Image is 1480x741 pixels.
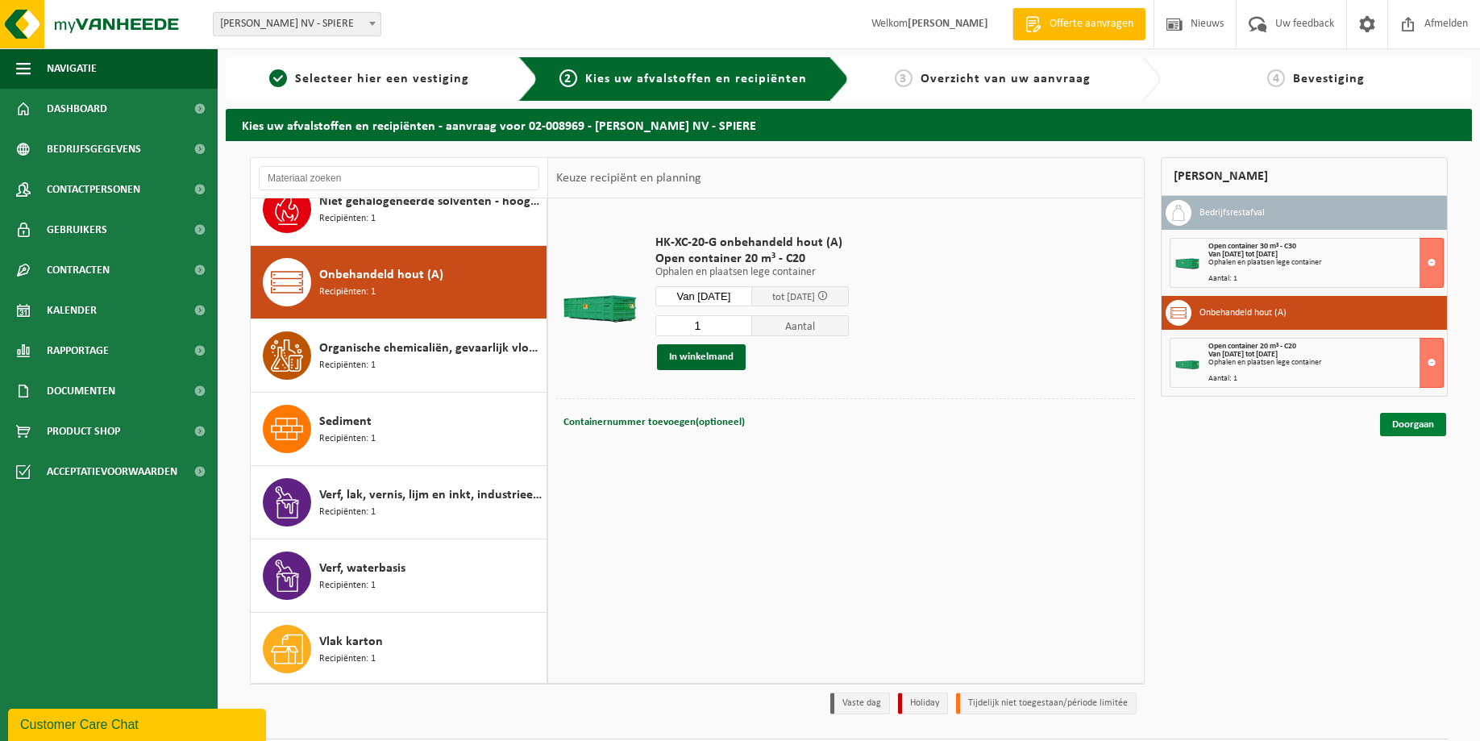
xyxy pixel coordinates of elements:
span: Contracten [47,250,110,290]
a: 1Selecteer hier een vestiging [234,69,505,89]
button: Containernummer toevoegen(optioneel) [562,411,746,434]
h3: Bedrijfsrestafval [1199,200,1265,226]
div: Aantal: 1 [1208,275,1444,283]
a: Offerte aanvragen [1012,8,1145,40]
strong: [PERSON_NAME] [908,18,988,30]
span: Overzicht van uw aanvraag [921,73,1091,85]
a: Doorgaan [1380,413,1446,436]
button: Niet gehalogeneerde solventen - hoogcalorisch in 200lt-vat Recipiënten: 1 [251,173,547,246]
span: Sediment [319,412,372,431]
span: Open container 20 m³ - C20 [655,251,849,267]
div: Keuze recipiënt en planning [548,158,709,198]
span: Bevestiging [1293,73,1365,85]
span: Recipiënten: 1 [319,285,376,300]
span: Organische chemicaliën, gevaarlijk vloeibaar in kleinverpakking [319,339,543,358]
button: Organische chemicaliën, gevaarlijk vloeibaar in kleinverpakking Recipiënten: 1 [251,319,547,393]
div: Aantal: 1 [1208,375,1444,383]
strong: Van [DATE] tot [DATE] [1208,350,1278,359]
span: Navigatie [47,48,97,89]
span: HK-XC-20-G onbehandeld hout (A) [655,235,849,251]
span: 2 [559,69,577,87]
span: Onbehandeld hout (A) [319,265,443,285]
span: Verf, lak, vernis, lijm en inkt, industrieel in 200lt-vat [319,485,543,505]
span: Documenten [47,371,115,411]
span: Gebruikers [47,210,107,250]
div: [PERSON_NAME] [1161,157,1449,196]
span: Vlak karton [319,632,383,651]
span: Recipiënten: 1 [319,651,376,667]
span: Kies uw afvalstoffen en recipiënten [585,73,807,85]
span: Selecteer hier een vestiging [295,73,469,85]
span: 3 [895,69,913,87]
span: Niet gehalogeneerde solventen - hoogcalorisch in 200lt-vat [319,192,543,211]
input: Materiaal zoeken [259,166,539,190]
span: Recipiënten: 1 [319,358,376,373]
iframe: chat widget [8,706,269,741]
button: In winkelmand [657,344,746,370]
span: Open container 30 m³ - C30 [1208,242,1296,251]
input: Selecteer datum [655,286,752,306]
h2: Kies uw afvalstoffen en recipiënten - aanvraag voor 02-008969 - [PERSON_NAME] NV - SPIERE [226,109,1472,140]
span: Contactpersonen [47,169,140,210]
span: tot [DATE] [772,292,815,302]
span: Recipiënten: 1 [319,505,376,520]
li: Vaste dag [830,693,890,714]
button: Verf, waterbasis Recipiënten: 1 [251,539,547,613]
button: Verf, lak, vernis, lijm en inkt, industrieel in 200lt-vat Recipiënten: 1 [251,466,547,539]
span: Bedrijfsgegevens [47,129,141,169]
span: VINCENT SHEPPARD NV - SPIERE [213,12,381,36]
button: Vlak karton Recipiënten: 1 [251,613,547,685]
span: Dashboard [47,89,107,129]
span: Offerte aanvragen [1046,16,1137,32]
h3: Onbehandeld hout (A) [1199,300,1287,326]
div: Ophalen en plaatsen lege container [1208,259,1444,267]
strong: Van [DATE] tot [DATE] [1208,250,1278,259]
p: Ophalen en plaatsen lege container [655,267,849,278]
span: Recipiënten: 1 [319,431,376,447]
span: 1 [269,69,287,87]
button: Sediment Recipiënten: 1 [251,393,547,466]
span: VINCENT SHEPPARD NV - SPIERE [214,13,380,35]
span: Kalender [47,290,97,331]
button: Onbehandeld hout (A) Recipiënten: 1 [251,246,547,319]
span: 4 [1267,69,1285,87]
div: Ophalen en plaatsen lege container [1208,359,1444,367]
span: Acceptatievoorwaarden [47,452,177,492]
span: Open container 20 m³ - C20 [1208,342,1296,351]
li: Holiday [898,693,948,714]
span: Product Shop [47,411,120,452]
span: Containernummer toevoegen(optioneel) [563,417,745,427]
li: Tijdelijk niet toegestaan/période limitée [956,693,1137,714]
span: Rapportage [47,331,109,371]
span: Aantal [752,315,849,336]
span: Recipiënten: 1 [319,578,376,593]
span: Verf, waterbasis [319,559,405,578]
span: Recipiënten: 1 [319,211,376,227]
